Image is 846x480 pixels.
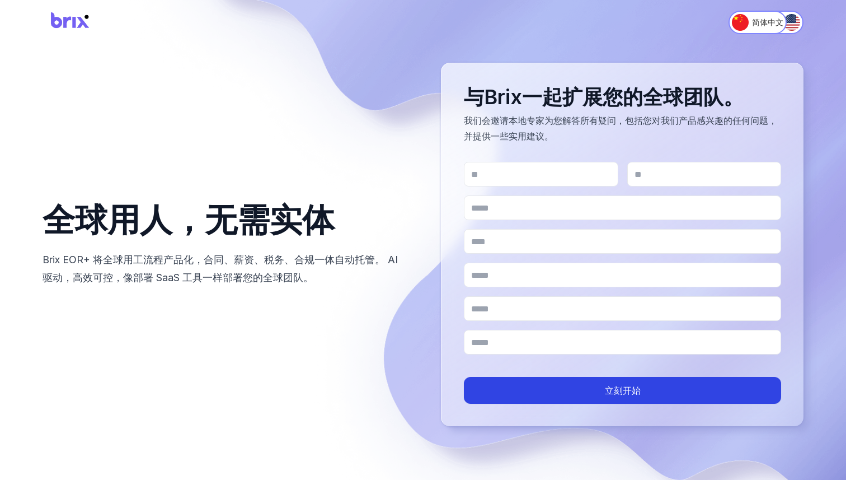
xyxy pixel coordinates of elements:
[43,251,405,287] p: Brix EOR+ 将全球用工流程产品化，合同、薪资、税务、合规一体自动托管。 AI 驱动，高效可控，像部署 SaaS 工具一样部署您的全球团队。
[43,202,405,238] h1: 全球用人，无需实体
[732,14,749,31] img: 简体中文
[464,263,781,287] input: 联系微信*
[752,17,783,28] span: 简体中文
[441,63,803,426] div: Lead capture form
[728,11,787,34] button: Switch to 简体中文
[43,8,98,38] img: Brix Logo
[783,14,800,31] img: English
[464,86,781,108] h2: 与Brix一起扩展您的全球团队。
[464,330,781,355] input: 公司网站*
[464,377,781,404] button: 立刻开始
[464,195,781,220] input: 工作邮箱*
[464,229,781,254] input: 联系电话
[464,296,781,321] input: 公司名字*
[464,113,781,144] p: 我们会邀请本地专家为您解答所有疑问，包括您对我们产品感兴趣的任何问题，并提供一些实用建议。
